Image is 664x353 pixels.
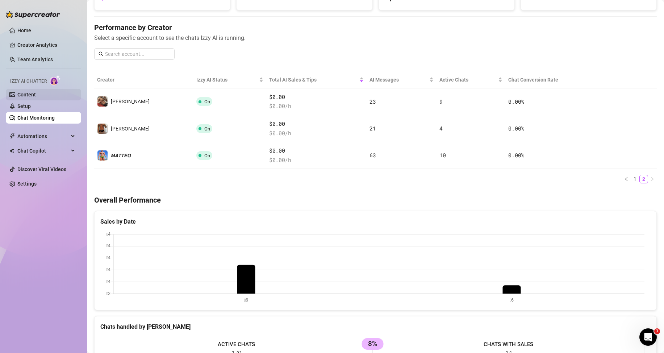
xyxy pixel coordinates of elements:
[622,175,631,183] button: left
[17,181,37,187] a: Settings
[269,102,364,111] span: $ 0.00 /h
[269,156,364,165] span: $ 0.00 /h
[94,33,657,42] span: Select a specific account to see the chats Izzy AI is running.
[17,39,75,51] a: Creator Analytics
[622,175,631,183] li: Previous Page
[367,71,436,88] th: AI Messages
[97,124,108,134] img: Anthony
[50,75,61,86] img: AI Chatter
[17,57,53,62] a: Team Analytics
[105,50,170,58] input: Search account...
[505,71,600,88] th: Chat Conversion Rate
[111,126,150,132] span: [PERSON_NAME]
[648,175,657,183] li: Next Page
[269,76,358,84] span: Total AI Sales & Tips
[369,125,376,132] span: 21
[17,115,55,121] a: Chat Monitoring
[439,125,443,132] span: 4
[624,177,628,181] span: left
[508,98,524,105] span: 0.00 %
[9,148,14,153] img: Chat Copilot
[100,217,651,226] div: Sales by Date
[508,151,524,159] span: 0.00 %
[369,98,376,105] span: 23
[439,98,443,105] span: 9
[17,92,36,97] a: Content
[204,153,210,158] span: On
[17,28,31,33] a: Home
[111,153,131,158] span: 𝙈𝘼𝙏𝙏𝙀𝙊
[17,166,66,172] a: Discover Viral Videos
[654,328,660,334] span: 1
[97,96,108,107] img: Dylan
[269,146,364,155] span: $0.00
[99,51,104,57] span: search
[94,22,657,33] h4: Performance by Creator
[439,76,497,84] span: Active Chats
[97,150,108,161] img: 𝙈𝘼𝙏𝙏𝙀𝙊
[111,99,150,104] span: [PERSON_NAME]
[439,151,446,159] span: 10
[94,71,193,88] th: Creator
[269,93,364,101] span: $0.00
[269,120,364,128] span: $0.00
[193,71,266,88] th: Izzy AI Status
[6,11,60,18] img: logo-BBDzfeDw.svg
[196,76,258,84] span: Izzy AI Status
[269,129,364,138] span: $ 0.00 /h
[369,151,376,159] span: 63
[10,78,47,85] span: Izzy AI Chatter
[639,328,657,346] iframe: Intercom live chat
[17,145,69,157] span: Chat Copilot
[266,71,367,88] th: Total AI Sales & Tips
[100,322,651,331] div: Chats handled by [PERSON_NAME]
[648,175,657,183] button: right
[437,71,506,88] th: Active Chats
[508,125,524,132] span: 0.00 %
[9,133,15,139] span: thunderbolt
[204,99,210,104] span: On
[631,175,639,183] a: 1
[17,103,31,109] a: Setup
[204,126,210,132] span: On
[369,76,427,84] span: AI Messages
[650,177,655,181] span: right
[640,175,648,183] a: 2
[94,195,657,205] h4: Overall Performance
[639,175,648,183] li: 2
[17,130,69,142] span: Automations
